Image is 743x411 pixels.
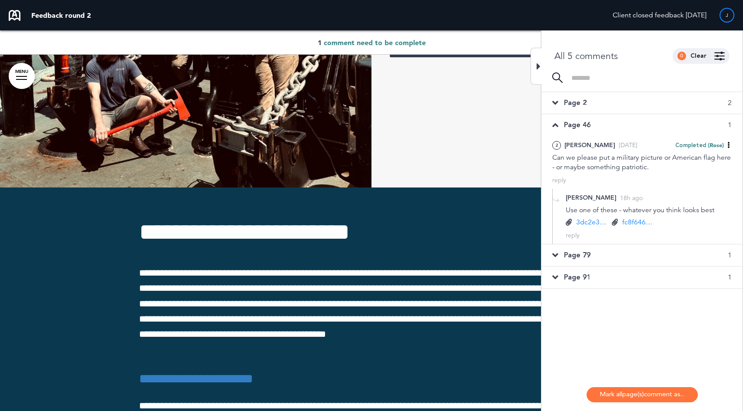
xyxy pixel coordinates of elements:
[728,273,732,282] span: 1
[9,10,20,21] img: airmason-logo
[720,8,734,23] div: J
[587,387,698,402] button: Mark allpage(s)comment as...
[612,217,653,227] a: fc8f646e-bf9d-4984-8270-0a0089cb2bff.JPG
[566,217,607,227] a: 3dc2e347-8661-43d6-a02e-d11fb8d5383e.JPG
[622,391,644,399] span: page(s)
[9,63,35,89] a: MENU
[566,205,732,215] div: Use one of these - whatever you think looks best
[564,250,590,260] span: Page 79
[708,141,724,148] span: (Rose)
[714,52,725,60] img: filter-comment
[31,12,91,19] p: Feedback round 2
[566,231,580,240] div: reply
[564,141,615,150] div: [PERSON_NAME]
[554,52,618,61] div: All 5 comments
[620,193,643,203] div: 18h ago
[552,141,561,150] div: 2
[564,120,590,130] span: Page 46
[728,98,732,108] span: 2
[552,153,732,172] div: Can we please put a military picture or American flag here - or maybe something patriotic.
[622,217,653,227] p: fc8f646e-bf9d-4984-8270-0a0089cb2bff.JPG
[619,140,637,150] div: [DATE]
[318,38,322,47] span: 1
[564,98,587,108] span: Page 2
[324,38,426,47] span: comment need to be complete
[566,193,617,203] div: [PERSON_NAME]
[552,72,563,83] img: search-icon
[728,250,732,260] span: 1
[677,52,686,60] div: 0
[675,141,706,149] span: Completed
[690,53,707,59] div: Clear
[552,176,566,184] div: reply
[564,273,590,282] span: Page 91
[613,12,707,19] span: Client closed feedback [DATE]
[576,217,607,227] p: 3dc2e347-8661-43d6-a02e-d11fb8d5383e.JPG
[728,120,732,130] span: 1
